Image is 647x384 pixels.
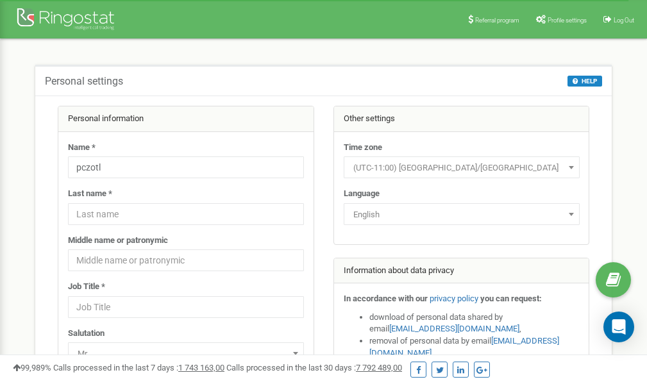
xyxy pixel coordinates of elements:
div: Other settings [334,106,589,132]
span: Profile settings [548,17,587,24]
h5: Personal settings [45,76,123,87]
strong: you can request: [480,294,542,303]
label: Time zone [344,142,382,154]
label: Name * [68,142,96,154]
input: Name [68,156,304,178]
span: Calls processed in the last 7 days : [53,363,224,372]
div: Information about data privacy [334,258,589,284]
span: 99,989% [13,363,51,372]
input: Job Title [68,296,304,318]
span: Referral program [475,17,519,24]
button: HELP [567,76,602,87]
span: Log Out [614,17,634,24]
span: English [348,206,575,224]
li: download of personal data shared by email , [369,312,580,335]
label: Middle name or patronymic [68,235,168,247]
u: 7 792 489,00 [356,363,402,372]
u: 1 743 163,00 [178,363,224,372]
div: Personal information [58,106,314,132]
label: Last name * [68,188,112,200]
span: Mr. [72,345,299,363]
a: [EMAIL_ADDRESS][DOMAIN_NAME] [389,324,519,333]
label: Language [344,188,380,200]
label: Job Title * [68,281,105,293]
input: Last name [68,203,304,225]
span: (UTC-11:00) Pacific/Midway [344,156,580,178]
label: Salutation [68,328,105,340]
div: Open Intercom Messenger [603,312,634,342]
span: English [344,203,580,225]
strong: In accordance with our [344,294,428,303]
a: privacy policy [430,294,478,303]
span: Mr. [68,342,304,364]
li: removal of personal data by email , [369,335,580,359]
span: Calls processed in the last 30 days : [226,363,402,372]
input: Middle name or patronymic [68,249,304,271]
span: (UTC-11:00) Pacific/Midway [348,159,575,177]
